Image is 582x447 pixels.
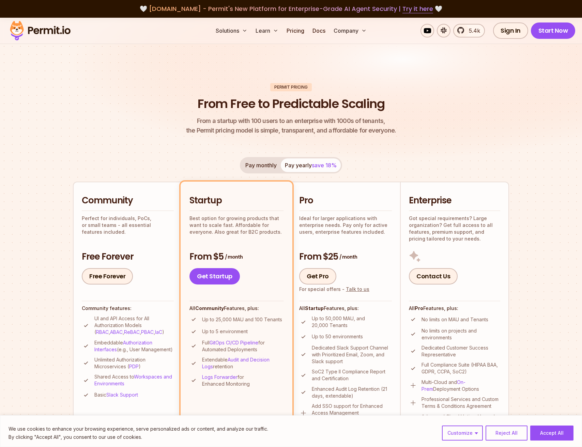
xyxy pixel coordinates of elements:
[96,329,109,335] a: RBAC
[442,426,483,441] button: Customize
[312,403,392,423] p: Add SSO support for Enhanced Access Management (additional cost)
[312,344,392,365] p: Dedicated Slack Support Channel with Prioritized Email, Zoom, and Slack support
[270,83,312,91] div: Permit Pricing
[189,215,284,235] p: Best option for growing products that want to scale fast. Affordable for everyone. Also great for...
[422,413,500,427] p: Advanced Cloud Uptime Upgrade (0.9999% SLA)
[422,316,488,323] p: No limits on MAU and Tenants
[202,374,284,387] p: for Enhanced Monitoring
[453,24,485,37] a: 5.4k
[94,356,174,370] p: Unlimited Authorization Microservices ( )
[305,305,324,311] strong: Startup
[422,379,500,392] p: Multi-Cloud and Deployment Options
[195,305,224,311] strong: Community
[531,22,576,39] a: Start Now
[422,396,500,410] p: Professional Services and Custom Terms & Conditions Agreement
[312,386,392,399] p: Enhanced Audit Log Retention (21 days, extendable)
[202,316,282,323] p: Up to 25,000 MAU and 100 Tenants
[149,4,433,13] span: [DOMAIN_NAME] - Permit's New Platform for Enterprise-Grade AI Agent Security |
[94,340,152,352] a: Authorization Interfaces
[141,329,154,335] a: PBAC
[82,195,174,207] h2: Community
[409,305,500,312] h4: All Features, plus:
[422,361,500,375] p: Full Compliance Suite (HIPAA BAA, GDPR, CCPA, SoC2)
[82,251,174,263] h3: Free Forever
[82,268,133,284] a: Free Forever
[402,4,433,13] a: Try it here
[299,268,336,284] a: Get Pro
[9,433,268,441] p: By clicking "Accept All", you consent to our use of cookies.
[486,426,527,441] button: Reject All
[202,374,238,380] a: Logs Forwarder
[186,116,396,126] span: From a startup with 100 users to an enterprise with 1000s of tenants,
[7,19,74,42] img: Permit logo
[202,339,284,353] p: Full for Automated Deployments
[493,22,528,39] a: Sign In
[299,215,392,235] p: Ideal for larger applications with enterprise needs. Pay only for active users, enterprise featur...
[415,305,423,311] strong: Pro
[299,251,392,263] h3: From $25
[225,253,243,260] span: / month
[422,379,465,392] a: On-Prem
[94,339,174,353] p: Embeddable (e.g., User Management)
[110,329,123,335] a: ABAC
[82,305,174,312] h4: Community features:
[299,286,369,293] div: For special offers -
[210,340,258,345] a: GitOps CI/CD Pipeline
[213,24,250,37] button: Solutions
[106,392,138,398] a: Slack Support
[331,24,369,37] button: Company
[189,195,284,207] h2: Startup
[16,4,566,14] div: 🤍 🤍
[530,426,573,441] button: Accept All
[422,344,500,358] p: Dedicated Customer Success Representative
[94,373,174,387] p: Shared Access to
[129,364,139,369] a: PDP
[186,116,396,135] p: the Permit pricing model is simple, transparent, and affordable for everyone.
[202,357,270,369] a: Audit and Decision Logs
[310,24,328,37] a: Docs
[312,315,392,329] p: Up to 50,000 MAU, and 20,000 Tenants
[284,24,307,37] a: Pricing
[299,195,392,207] h2: Pro
[339,253,357,260] span: / month
[465,27,480,35] span: 5.4k
[189,305,284,312] h4: All Features, plus:
[198,95,385,112] h1: From Free to Predictable Scaling
[409,215,500,242] p: Got special requirements? Large organization? Get full access to all features, premium support, a...
[155,329,162,335] a: IaC
[94,391,138,398] p: Basic
[409,268,458,284] a: Contact Us
[241,158,281,172] button: Pay monthly
[9,425,268,433] p: We use cookies to enhance your browsing experience, serve personalized ads or content, and analyz...
[82,215,174,235] p: Perfect for individuals, PoCs, or small teams - all essential features included.
[346,286,369,292] a: Talk to us
[312,333,363,340] p: Up to 50 environments
[189,268,240,284] a: Get Startup
[94,315,174,336] p: UI and API Access for All Authorization Models ( , , , , )
[202,356,284,370] p: Extendable retention
[312,368,392,382] p: SoC2 Type II Compliance Report and Certification
[253,24,281,37] button: Learn
[409,195,500,207] h2: Enterprise
[202,328,248,335] p: Up to 5 environment
[422,327,500,341] p: No limits on projects and environments
[189,251,284,263] h3: From $5
[124,329,140,335] a: ReBAC
[299,305,392,312] h4: All Features, plus:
